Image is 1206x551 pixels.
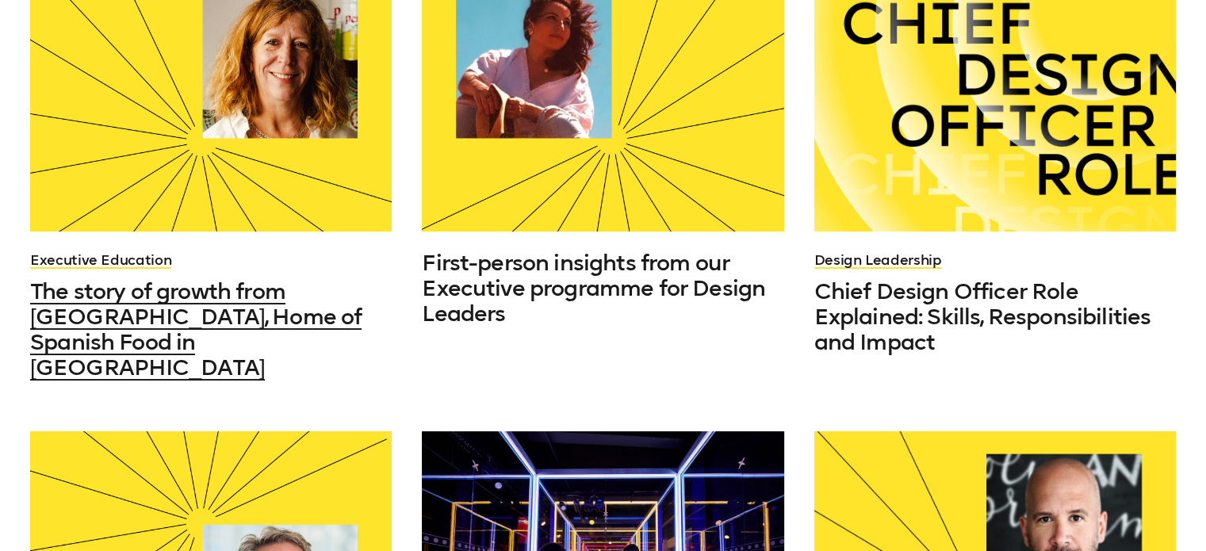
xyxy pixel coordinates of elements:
span: First-person insights from our Executive programme for Design Leaders [422,250,765,327]
a: Executive Education [30,251,171,269]
span: The story of growth from [GEOGRAPHIC_DATA], Home of Spanish Food in [GEOGRAPHIC_DATA] [30,278,362,381]
a: Design Leadership [814,251,942,269]
a: The story of growth from [GEOGRAPHIC_DATA], Home of Spanish Food in [GEOGRAPHIC_DATA] [30,279,392,381]
a: Chief Design Officer Role Explained: Skills, Responsibilities and Impact [814,279,1176,355]
span: Chief Design Officer Role Explained: Skills, Responsibilities and Impact [814,278,1151,355]
a: First-person insights from our Executive programme for Design Leaders [422,251,783,327]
